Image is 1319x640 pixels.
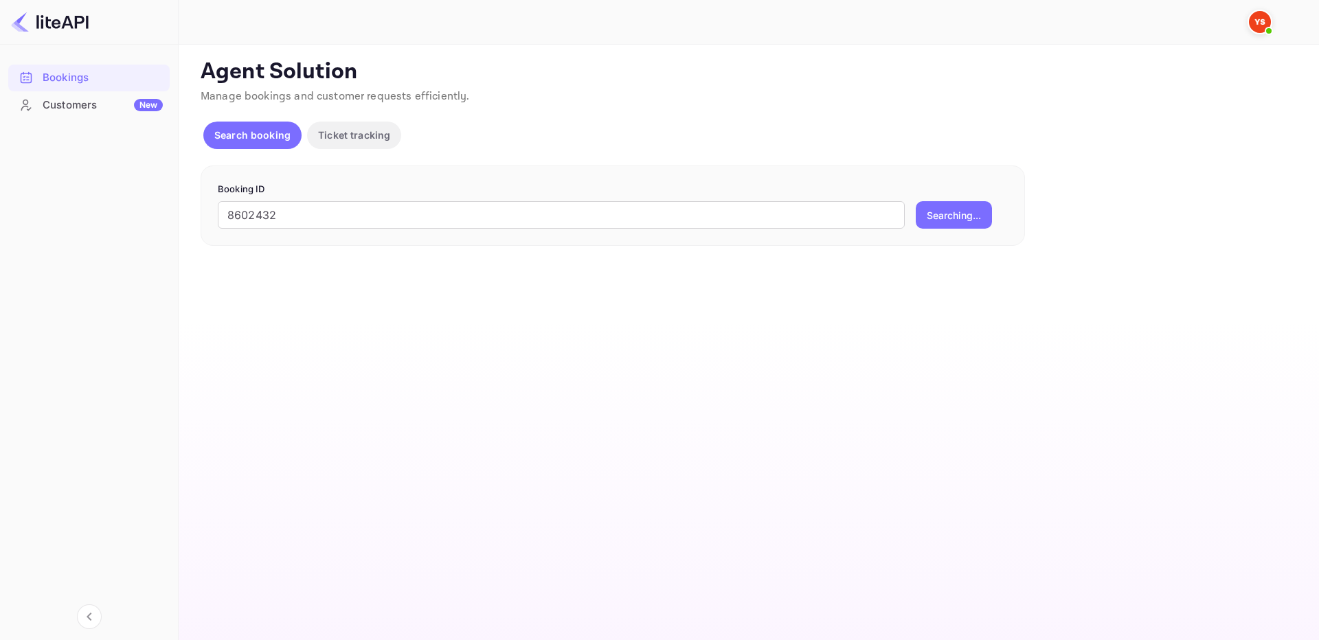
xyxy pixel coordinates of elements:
img: LiteAPI logo [11,11,89,33]
div: Customers [43,98,163,113]
p: Search booking [214,128,291,142]
p: Agent Solution [201,58,1294,86]
input: Enter Booking ID (e.g., 63782194) [218,201,905,229]
p: Ticket tracking [318,128,390,142]
button: Collapse navigation [77,604,102,629]
a: Bookings [8,65,170,90]
div: New [134,99,163,111]
div: CustomersNew [8,92,170,119]
div: Bookings [43,70,163,86]
span: Manage bookings and customer requests efficiently. [201,89,470,104]
p: Booking ID [218,183,1008,196]
img: Yandex Support [1249,11,1271,33]
a: CustomersNew [8,92,170,117]
div: Bookings [8,65,170,91]
button: Searching... [916,201,992,229]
